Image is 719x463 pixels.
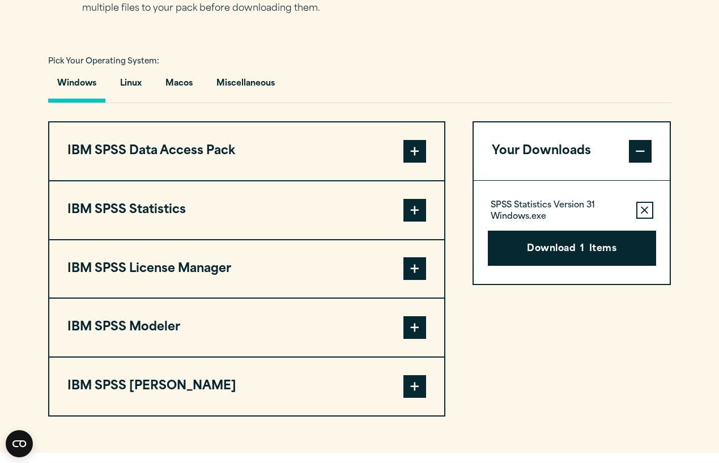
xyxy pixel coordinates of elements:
span: 1 [580,242,584,257]
button: IBM SPSS Modeler [49,299,444,356]
button: IBM SPSS [PERSON_NAME] [49,358,444,415]
p: SPSS Statistics Version 31 Windows.exe [491,200,627,223]
button: Windows [48,70,105,103]
button: Linux [111,70,151,103]
button: IBM SPSS License Manager [49,240,444,298]
button: Miscellaneous [207,70,284,103]
span: Pick Your Operating System: [48,58,159,65]
button: Macos [156,70,202,103]
button: Download1Items [488,231,656,266]
div: Your Downloads [474,180,670,284]
button: IBM SPSS Data Access Pack [49,122,444,180]
button: IBM SPSS Statistics [49,181,444,239]
button: Your Downloads [474,122,670,180]
button: Open CMP widget [6,430,33,457]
